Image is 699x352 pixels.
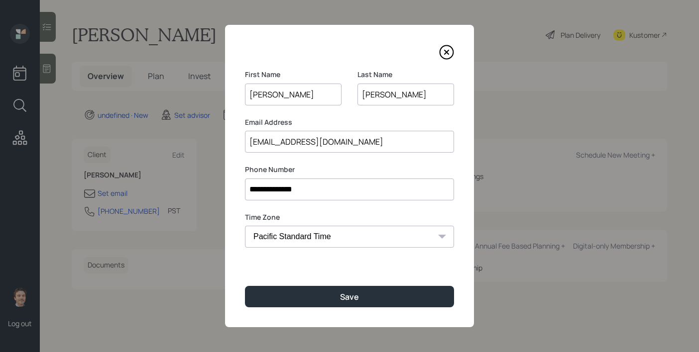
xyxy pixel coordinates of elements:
label: Time Zone [245,212,454,222]
label: First Name [245,70,342,80]
label: Last Name [357,70,454,80]
button: Save [245,286,454,307]
div: Save [340,291,359,302]
label: Phone Number [245,165,454,175]
label: Email Address [245,117,454,127]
